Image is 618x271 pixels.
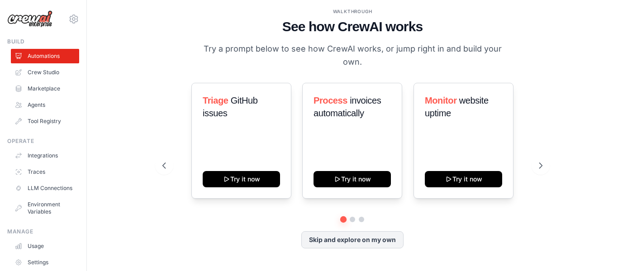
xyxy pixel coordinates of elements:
a: Environment Variables [11,197,79,219]
span: Monitor [425,95,457,105]
a: Tool Registry [11,114,79,128]
span: Triage [203,95,228,105]
button: Try it now [203,171,280,187]
div: WALKTHROUGH [162,8,542,15]
p: Try a prompt below to see how CrewAI works, or jump right in and build your own. [200,42,504,69]
a: Crew Studio [11,65,79,80]
h1: See how CrewAI works [162,19,542,35]
span: Process [314,95,347,105]
button: Skip and explore on my own [301,231,404,248]
div: Manage [7,228,79,235]
button: Try it now [425,171,502,187]
span: website uptime [425,95,489,118]
a: Usage [11,239,79,253]
div: Operate [7,138,79,145]
a: Settings [11,255,79,270]
a: Automations [11,49,79,63]
a: Agents [11,98,79,112]
a: Integrations [11,148,79,163]
a: Marketplace [11,81,79,96]
img: Logo [7,10,52,28]
span: GitHub issues [203,95,258,118]
a: Traces [11,165,79,179]
a: LLM Connections [11,181,79,195]
div: Build [7,38,79,45]
button: Try it now [314,171,391,187]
